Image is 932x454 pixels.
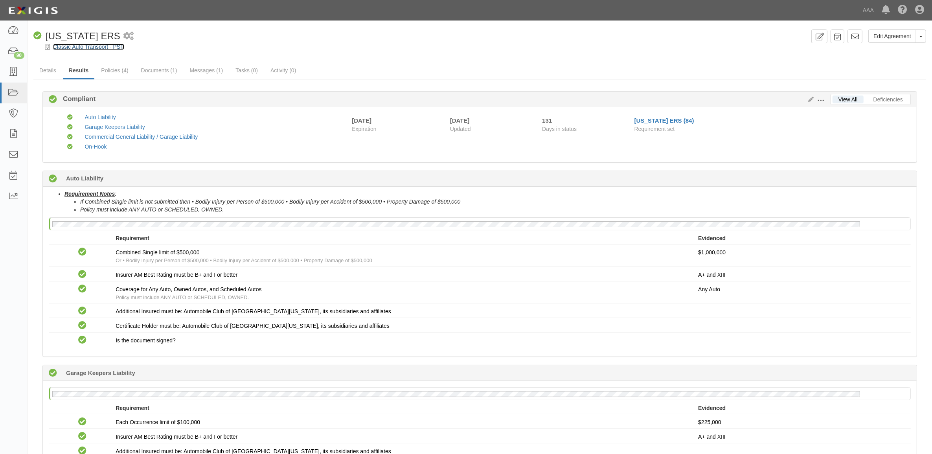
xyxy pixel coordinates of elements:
[542,126,577,132] span: Days in status
[450,126,471,132] span: Updated
[78,432,86,441] i: Compliant
[698,433,905,441] p: A+ and XIII
[57,94,96,104] b: Compliant
[868,29,916,43] a: Edit Agreement
[698,285,905,293] p: Any Auto
[698,418,905,426] p: $225,000
[85,114,116,120] a: Auto Liability
[698,271,905,279] p: A+ and XIII
[64,190,911,213] li: :
[698,248,905,256] p: $1,000,000
[634,117,694,124] a: [US_STATE] ERS (84)
[46,31,120,41] span: [US_STATE] ERS
[116,308,391,314] span: Additional Insured must be: Automobile Club of [GEOGRAPHIC_DATA][US_STATE], its subsidiaries and ...
[78,322,86,330] i: Compliant
[184,62,229,78] a: Messages (1)
[66,369,135,377] b: Garage Keepers Liability
[6,4,60,18] img: logo-5460c22ac91f19d4615b14bd174203de0afe785f0fc80cf4dbbc73dc1793850b.png
[67,144,73,150] i: Compliant
[33,32,42,40] i: Compliant
[80,206,911,213] li: Policy must include ANY AUTO or SCHEDULED, OWNED.
[49,369,57,377] i: Compliant 131 days (since 06/06/2025)
[78,307,86,315] i: Compliant
[123,32,134,40] i: 1 scheduled workflow
[352,125,444,133] span: Expiration
[66,174,103,182] b: Auto Liability
[80,198,911,206] li: If Combined Single limit is not submitted then • Bodily Injury per Person of $500,000 • Bodily In...
[85,124,145,130] a: Garage Keepers Liability
[898,6,907,15] i: Help Center - Complianz
[78,418,86,426] i: Compliant
[67,134,73,140] i: Compliant
[85,143,107,150] a: On-Hook
[542,116,628,125] div: Since 06/06/2025
[14,52,24,59] div: 90
[95,62,134,78] a: Policies (4)
[116,249,199,255] span: Combined Single limit of $500,000
[53,44,124,50] a: Classic Auto Transport - PSP
[116,294,249,300] span: Policy must include ANY AUTO or SCHEDULED, OWNED.
[85,134,198,140] a: Commercial General Liability / Garage Liability
[116,434,237,440] span: Insurer AM Best Rating must be B+ and I or better
[859,2,878,18] a: AAA
[67,115,73,120] i: Compliant
[352,116,371,125] div: [DATE]
[33,62,62,78] a: Details
[116,257,372,263] span: Or • Bodily Injury per Person of $500,000 • Bodily Injury per Accident of $500,000 • Property Dam...
[63,62,95,79] a: Results
[116,323,390,329] span: Certificate Holder must be: Automobile Club of [GEOGRAPHIC_DATA][US_STATE], its subsidiaries and ...
[135,62,183,78] a: Documents (1)
[116,337,176,344] span: Is the document signed?
[49,96,57,104] i: Compliant
[116,286,261,292] span: Coverage for Any Auto, Owned Autos, and Scheduled Autos
[805,96,814,103] a: Edit Results
[78,336,86,344] i: Compliant
[634,126,675,132] span: Requirement set
[698,235,726,241] strong: Evidenced
[868,96,909,103] a: Deficiencies
[698,405,726,411] strong: Evidenced
[116,419,200,425] span: Each Occurrence limit of $100,000
[116,405,149,411] strong: Requirement
[265,62,302,78] a: Activity (0)
[230,62,264,78] a: Tasks (0)
[450,116,530,125] div: [DATE]
[67,125,73,130] i: Compliant
[116,235,149,241] strong: Requirement
[64,191,115,197] u: Requirement Notes
[49,175,57,183] i: Compliant 131 days (since 06/06/2025)
[78,270,86,279] i: Compliant
[78,285,86,293] i: Compliant
[78,248,86,256] i: Compliant
[33,29,120,43] div: California ERS
[833,96,864,103] a: View All
[116,272,237,278] span: Insurer AM Best Rating must be B+ and I or better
